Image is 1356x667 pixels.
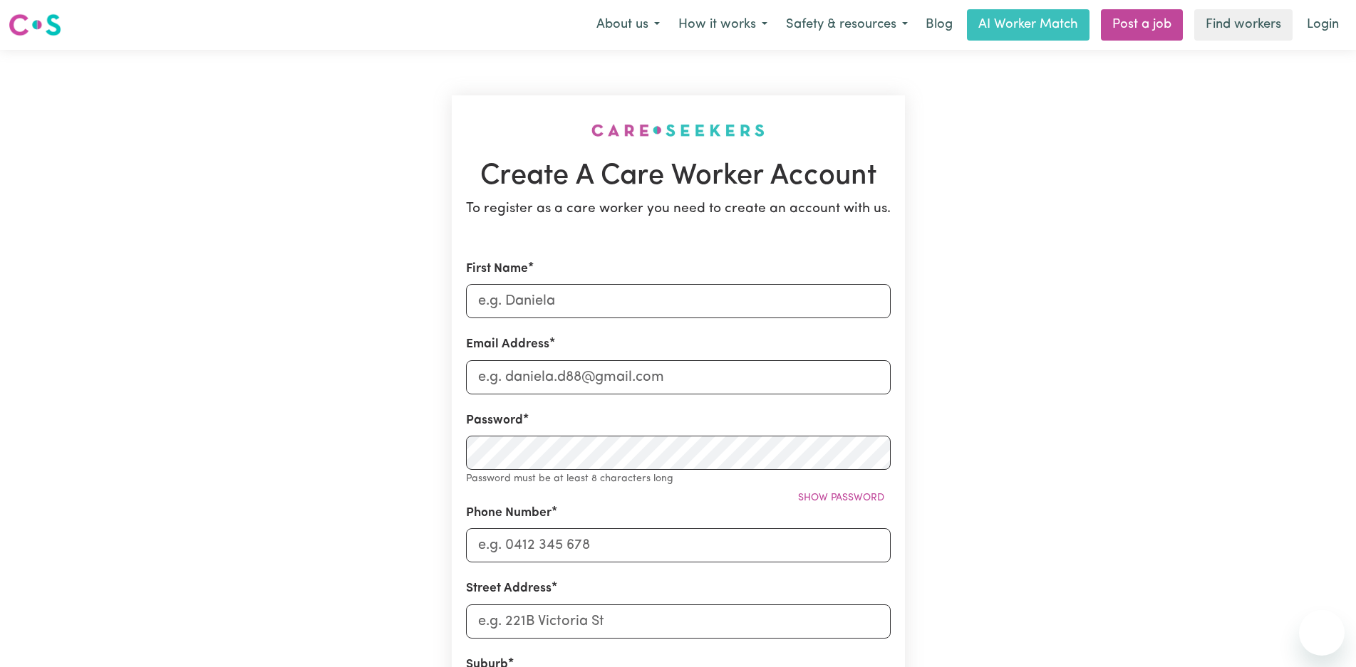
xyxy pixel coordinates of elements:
a: Careseekers logo [9,9,61,41]
label: Street Address [466,579,552,598]
p: To register as a care worker you need to create an account with us. [466,199,891,220]
span: Show password [798,493,884,503]
label: Password [466,411,523,430]
input: e.g. daniela.d88@gmail.com [466,360,891,394]
label: Phone Number [466,504,552,522]
button: How it works [669,10,777,40]
a: Find workers [1194,9,1293,41]
small: Password must be at least 8 characters long [466,473,673,484]
input: e.g. 221B Victoria St [466,604,891,639]
a: Login [1298,9,1347,41]
a: Post a job [1101,9,1183,41]
a: AI Worker Match [967,9,1090,41]
iframe: Button to launch messaging window [1299,610,1345,656]
button: Safety & resources [777,10,917,40]
button: About us [587,10,669,40]
label: First Name [466,260,528,278]
input: e.g. Daniela [466,284,891,318]
label: Email Address [466,335,549,354]
a: Blog [917,9,961,41]
h1: Create A Care Worker Account [466,159,891,194]
input: e.g. 0412 345 678 [466,528,891,562]
img: Careseekers logo [9,12,61,38]
button: Show password [792,487,891,509]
